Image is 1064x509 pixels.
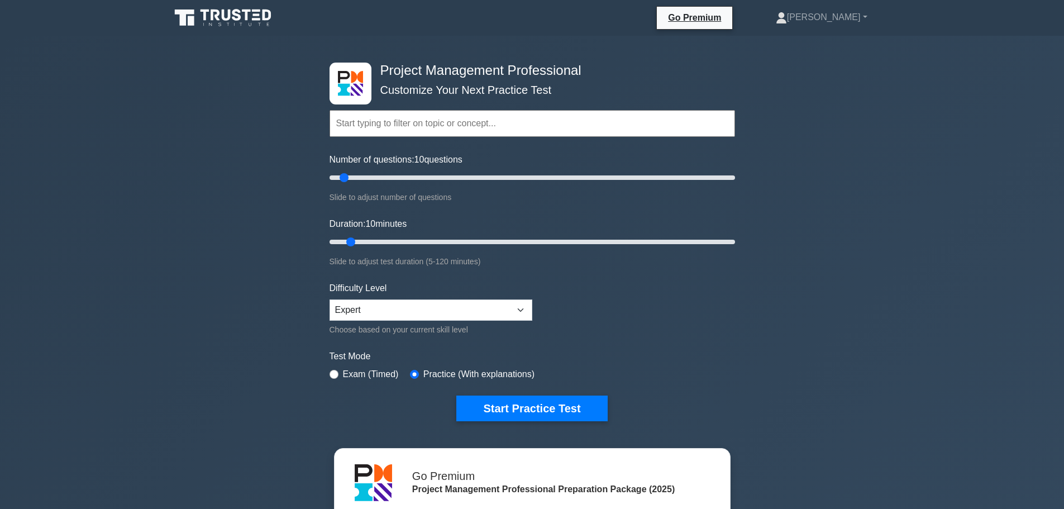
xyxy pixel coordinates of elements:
[330,282,387,295] label: Difficulty Level
[330,217,407,231] label: Duration: minutes
[456,396,607,421] button: Start Practice Test
[365,219,375,229] span: 10
[330,255,735,268] div: Slide to adjust test duration (5-120 minutes)
[330,350,735,363] label: Test Mode
[376,63,680,79] h4: Project Management Professional
[749,6,894,28] a: [PERSON_NAME]
[330,323,532,336] div: Choose based on your current skill level
[423,368,535,381] label: Practice (With explanations)
[330,110,735,137] input: Start typing to filter on topic or concept...
[330,153,462,167] label: Number of questions: questions
[661,11,728,25] a: Go Premium
[330,191,735,204] div: Slide to adjust number of questions
[343,368,399,381] label: Exam (Timed)
[414,155,424,164] span: 10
